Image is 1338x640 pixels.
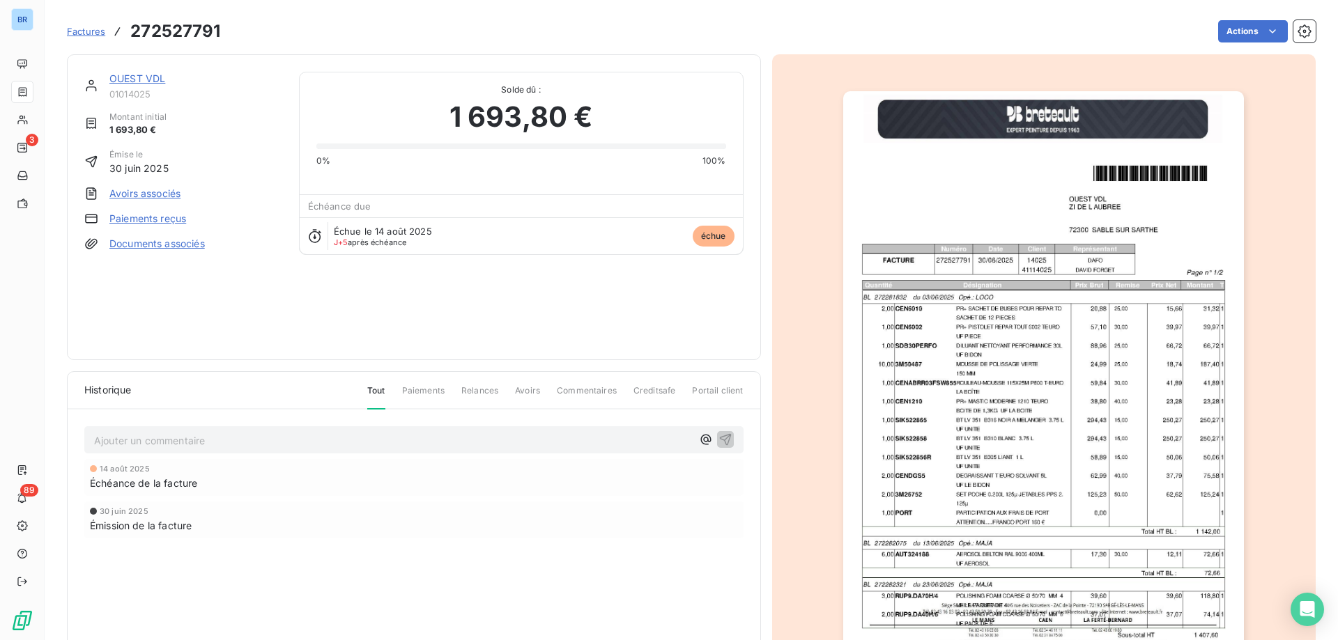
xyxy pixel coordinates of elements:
[100,465,150,473] span: 14 août 2025
[316,84,726,96] span: Solde dû :
[109,148,169,161] span: Émise le
[11,8,33,31] div: BR
[557,384,617,408] span: Commentaires
[90,476,197,490] span: Échéance de la facture
[402,384,445,408] span: Paiements
[11,609,33,632] img: Logo LeanPay
[1291,593,1324,626] div: Open Intercom Messenger
[109,123,167,137] span: 1 693,80 €
[11,136,33,159] a: 3
[692,384,743,408] span: Portail client
[633,384,676,408] span: Creditsafe
[515,384,540,408] span: Avoirs
[20,484,38,497] span: 89
[367,384,385,409] span: Tout
[109,88,282,100] span: 01014025
[334,226,432,237] span: Échue le 14 août 2025
[109,111,167,123] span: Montant initial
[109,72,165,84] a: OUEST VDL
[693,226,735,247] span: échue
[308,201,371,212] span: Échéance due
[334,237,348,247] span: J+5
[109,237,205,251] a: Documents associés
[334,238,407,247] span: après échéance
[1218,20,1288,42] button: Actions
[109,161,169,175] span: 30 juin 2025
[84,383,132,397] span: Historique
[109,212,186,226] a: Paiements reçus
[26,134,38,146] span: 3
[109,187,180,201] a: Avoirs associés
[67,24,105,38] a: Factures
[67,26,105,37] span: Factures
[702,155,726,167] span: 100%
[461,384,498,408] span: Relances
[130,19,220,44] h3: 272527791
[316,155,330,167] span: 0%
[100,507,148,515] span: 30 juin 2025
[449,96,593,138] span: 1 693,80 €
[90,518,192,533] span: Émission de la facture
